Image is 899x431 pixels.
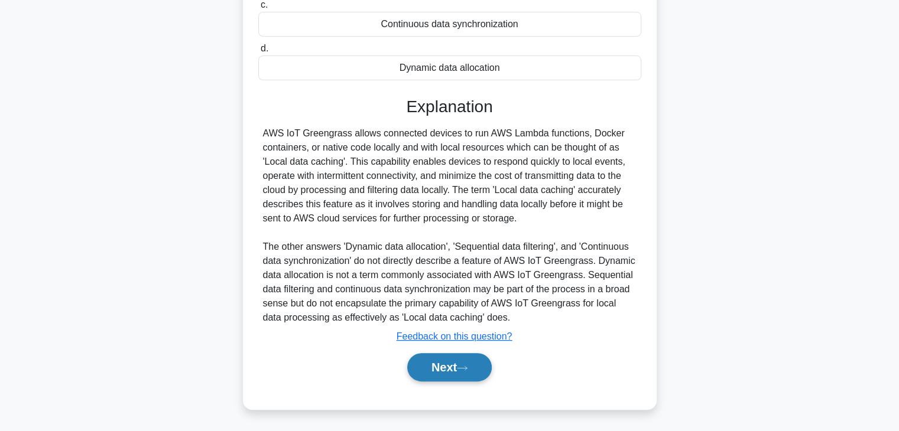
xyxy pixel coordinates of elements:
h3: Explanation [265,97,634,117]
a: Feedback on this question? [397,331,512,341]
div: AWS IoT Greengrass allows connected devices to run AWS Lambda functions, Docker containers, or na... [263,126,637,325]
span: d. [261,43,268,53]
div: Continuous data synchronization [258,12,641,37]
div: Dynamic data allocation [258,55,641,80]
button: Next [407,353,492,381]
